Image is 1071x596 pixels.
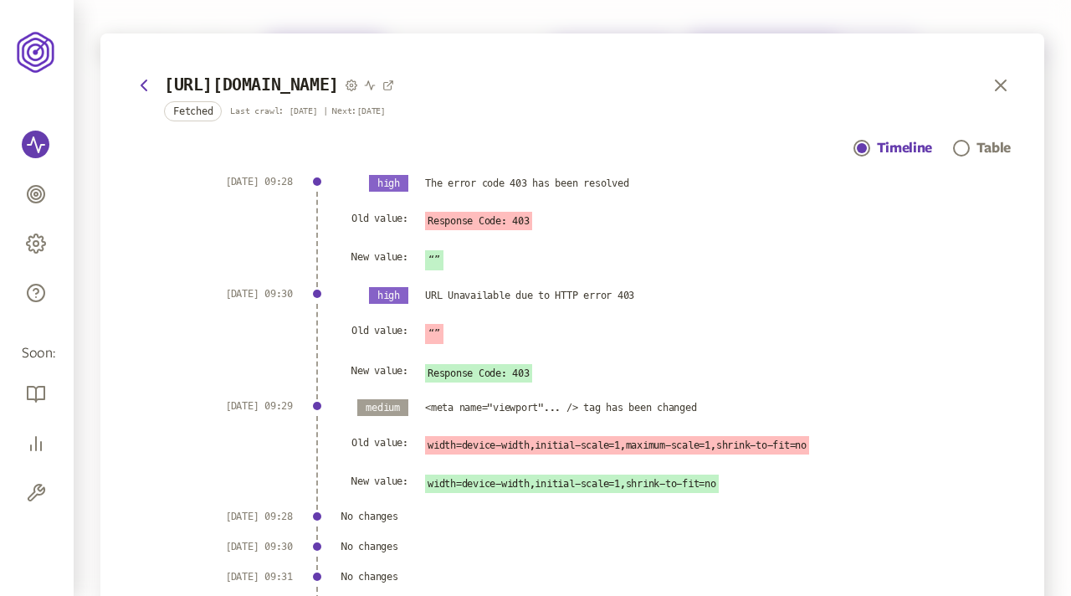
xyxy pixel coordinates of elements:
[425,212,532,230] span: Response Code: 403
[369,287,408,304] span: high
[134,138,1011,158] div: Navigation
[167,175,293,188] p: [DATE] 09:28
[22,344,52,363] span: Soon:
[230,106,386,116] p: Last crawl: [DATE] | Next: [DATE]
[351,324,408,344] span: Old value :
[877,138,932,158] div: Timeline
[425,475,719,493] span: width=device-width,initial-scale=1,shrink-to-fit=no
[351,212,408,230] span: Old value :
[351,475,408,493] span: New value :
[341,540,1011,553] span: No changes
[167,510,293,523] p: [DATE] 09:28
[369,175,408,192] span: high
[853,138,932,158] a: Timeline
[167,540,293,553] p: [DATE] 09:30
[164,75,339,95] h3: [URL][DOMAIN_NAME]
[976,138,1011,158] div: Table
[425,436,809,455] span: width=device-width,initial-scale=1,maximum-scale=1,shrink-to-fit=no
[425,250,443,270] span: “”
[341,570,1011,583] span: No changes
[425,401,696,414] span: <meta name="viewport"... /> tag has been changed
[341,510,1011,523] span: No changes
[167,399,293,413] p: [DATE] 09:29
[173,104,213,119] span: Fetched
[425,364,532,383] span: Response Code: 403
[351,364,408,383] span: New value :
[357,399,408,416] span: medium
[167,570,293,583] p: [DATE] 09:31
[425,177,628,190] span: The error code 403 has been resolved
[425,324,443,344] span: “”
[351,250,408,270] span: New value :
[953,138,1011,158] a: Table
[425,289,634,302] span: URL Unavailable due to HTTP error 403
[351,436,408,455] span: Old value :
[167,287,293,301] p: [DATE] 09:30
